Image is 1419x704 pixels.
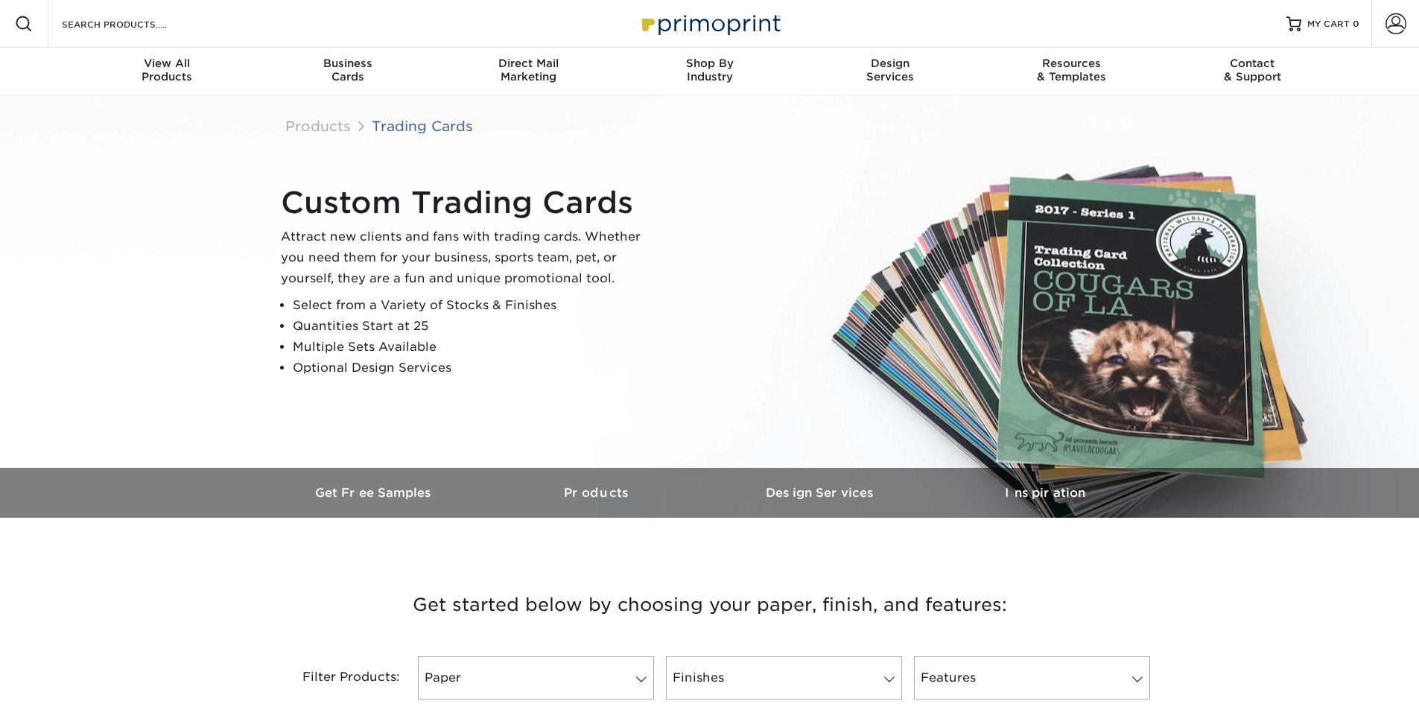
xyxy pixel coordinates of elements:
div: Filter Products: [263,656,412,700]
a: BusinessCards [257,48,438,95]
h1: Custom Trading Cards [281,185,653,221]
a: Inspiration [933,468,1157,518]
span: Contact [1162,57,1343,70]
span: View All [77,57,258,70]
a: Products [486,468,710,518]
div: Industry [619,57,800,83]
a: Paper [418,656,654,700]
a: Finishes [666,656,902,700]
span: Shop By [619,57,800,70]
li: Multiple Sets Available [293,337,653,358]
p: Attract new clients and fans with trading cards. Whether you need them for your business, sports ... [281,226,653,289]
a: Products [285,118,351,134]
a: Resources& Templates [981,48,1162,95]
a: View AllProducts [77,48,258,95]
a: Contact& Support [1162,48,1343,95]
input: SEARCH PRODUCTS..... [60,15,206,33]
h3: Products [486,486,710,500]
h3: Inspiration [933,486,1157,500]
li: Quantities Start at 25 [293,316,653,337]
a: Trading Cards [372,118,473,134]
span: Resources [981,57,1162,70]
span: 0 [1353,19,1359,29]
a: Design Services [710,468,933,518]
span: MY CART [1307,18,1350,31]
a: Direct MailMarketing [438,48,619,95]
h3: Get started below by choosing your paper, finish, and features: [274,571,1146,638]
a: Features [914,656,1150,700]
h3: Design Services [710,486,933,500]
div: Marketing [438,57,619,83]
li: Select from a Variety of Stocks & Finishes [293,295,653,316]
div: & Templates [981,57,1162,83]
span: Business [257,57,438,70]
a: DesignServices [800,48,981,95]
span: Direct Mail [438,57,619,70]
li: Optional Design Services [293,358,653,378]
div: & Support [1162,57,1343,83]
span: Design [800,57,981,70]
a: Shop ByIndustry [619,48,800,95]
h3: Get Free Samples [263,486,486,500]
img: Primoprint [635,7,784,39]
div: Products [77,57,258,83]
a: Get Free Samples [263,468,486,518]
div: Services [800,57,981,83]
div: Cards [257,57,438,83]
